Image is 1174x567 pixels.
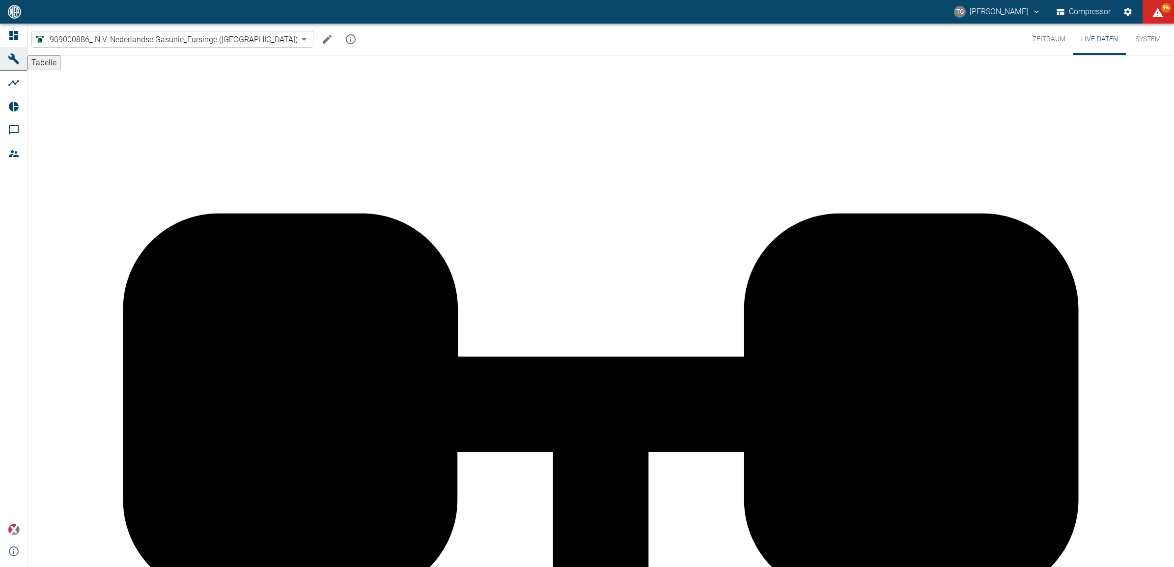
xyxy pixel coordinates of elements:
[1055,3,1113,21] button: Compressor
[8,524,20,536] img: Xplore Logo
[1025,24,1073,55] button: Zeitraum
[1073,24,1126,55] button: Live-Daten
[7,5,22,18] img: logo
[1161,3,1171,13] span: 99+
[50,34,298,45] span: 909000886_ N.V. Nederlandse Gasunie_Eursinge ([GEOGRAPHIC_DATA])
[952,3,1042,21] button: thomas.gregoir@neuman-esser.com
[341,29,361,49] button: mission info
[317,29,337,49] button: Machine bearbeiten
[954,6,966,18] div: TG
[28,55,60,70] button: Tabelle
[1119,3,1137,21] button: Einstellungen
[34,33,298,45] a: 909000886_ N.V. Nederlandse Gasunie_Eursinge ([GEOGRAPHIC_DATA])
[1126,24,1170,55] button: System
